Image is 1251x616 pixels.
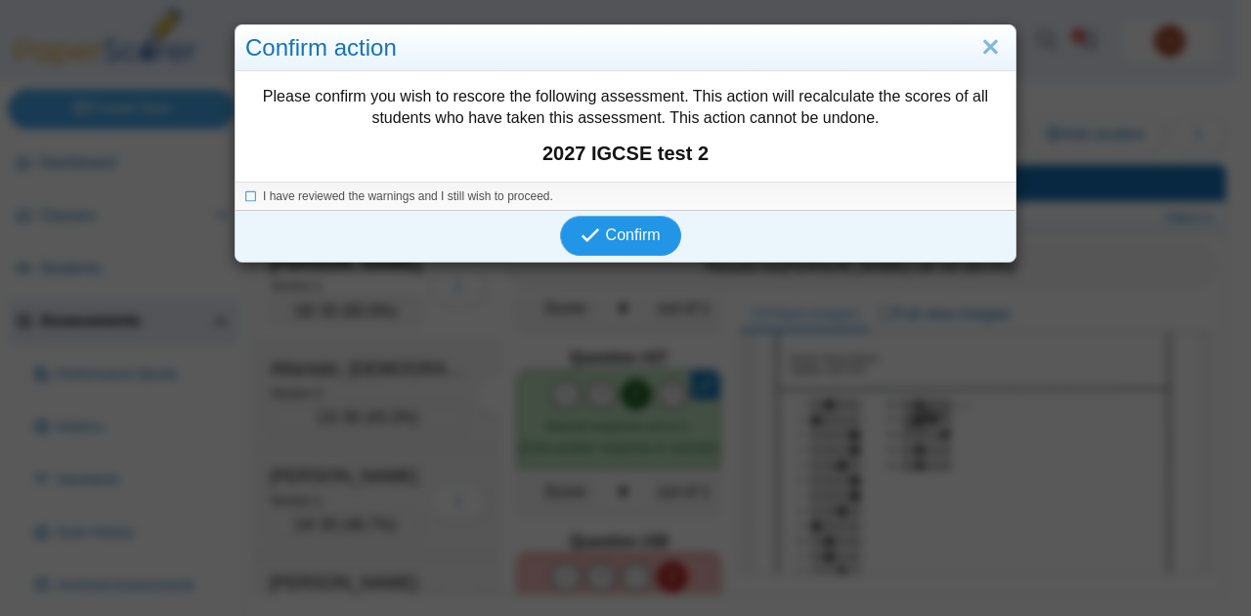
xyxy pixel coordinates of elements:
a: Close [975,31,1006,64]
div: Confirm action [236,25,1015,71]
strong: 2027 IGCSE test 2 [245,140,1006,167]
span: Confirm [606,226,661,243]
div: Please confirm you wish to rescore the following assessment. This action will recalculate the sco... [236,71,1015,182]
span: I have reviewed the warnings and I still wish to proceed. [263,189,553,203]
button: Confirm [560,216,680,255]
